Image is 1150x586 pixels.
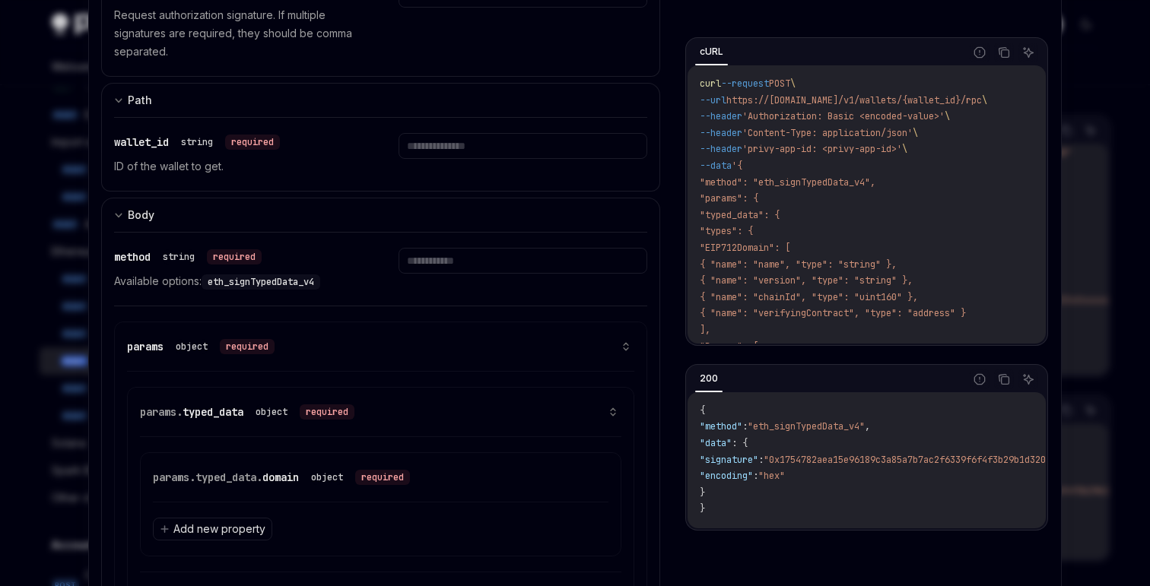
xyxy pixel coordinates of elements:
[758,454,764,466] span: :
[721,78,769,90] span: --request
[183,405,243,419] span: typed_data
[790,78,796,90] span: \
[101,83,660,117] button: expand input section
[700,110,742,122] span: --header
[970,43,990,62] button: Report incorrect code
[127,340,164,353] span: params
[913,127,918,139] span: \
[753,470,758,482] span: :
[700,176,875,188] span: "method": "eth_signTypedData_v4",
[700,420,742,432] span: "method"
[153,470,262,484] span: params.typed_data.
[726,94,982,106] span: https://[DOMAIN_NAME]/v1/wallets/{wallet_id}/rpc
[994,43,1014,62] button: Copy the contents from the code block
[700,291,918,303] span: { "name": "chainId", "type": "uint160" },
[114,135,169,149] span: wallet_id
[748,420,865,432] span: "eth_signTypedData_v4"
[355,470,410,485] div: required
[902,143,907,155] span: \
[700,470,753,482] span: "encoding"
[220,339,275,354] div: required
[865,420,870,432] span: ,
[742,143,902,155] span: 'privy-app-id: <privy-app-id>'
[173,521,265,537] span: Add new property
[225,135,280,150] div: required
[127,337,275,356] div: params
[945,110,950,122] span: \
[300,404,354,420] div: required
[700,307,966,319] span: { "name": "verifyingContract", "type": "address" }
[1018,43,1038,62] button: Ask AI
[700,225,753,237] span: "types": {
[695,43,728,61] div: cURL
[700,78,721,90] span: curl
[700,341,758,353] span: "Person": [
[114,272,362,290] p: Available options:
[700,258,897,271] span: { "name": "name", "type": "string" },
[742,420,748,432] span: :
[700,242,790,254] span: "EIP712Domain": [
[128,91,152,109] div: Path
[140,405,183,419] span: params.
[700,486,705,499] span: }
[742,110,945,122] span: 'Authorization: Basic <encoded-value>'
[700,160,732,172] span: --data
[700,143,742,155] span: --header
[114,6,362,61] p: Request authorization signature. If multiple signatures are required, they should be comma separa...
[732,437,748,449] span: : {
[994,369,1014,389] button: Copy the contents from the code block
[114,248,262,266] div: method
[700,404,705,417] span: {
[101,198,660,232] button: expand input section
[700,274,913,287] span: { "name": "version", "type": "string" },
[114,157,362,176] p: ID of the wallet to get.
[262,470,299,484] span: domain
[1018,369,1038,389] button: Ask AI
[114,250,151,264] span: method
[114,133,280,151] div: wallet_id
[982,94,987,106] span: \
[758,470,785,482] span: "hex"
[700,209,780,221] span: "typed_data": {
[700,454,758,466] span: "signature"
[700,437,732,449] span: "data"
[700,94,726,106] span: --url
[742,127,913,139] span: 'Content-Type: application/json'
[140,403,354,421] div: params.typed_data
[769,78,790,90] span: POST
[128,206,154,224] div: Body
[208,276,314,288] span: eth_signTypedData_v4
[700,127,742,139] span: --header
[207,249,262,264] div: required
[153,468,410,486] div: params.typed_data.domain
[970,369,990,389] button: Report incorrect code
[153,518,272,540] button: Add new property
[700,192,758,204] span: "params": {
[732,160,742,172] span: '{
[695,369,723,388] div: 200
[700,324,710,336] span: ],
[700,502,705,515] span: }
